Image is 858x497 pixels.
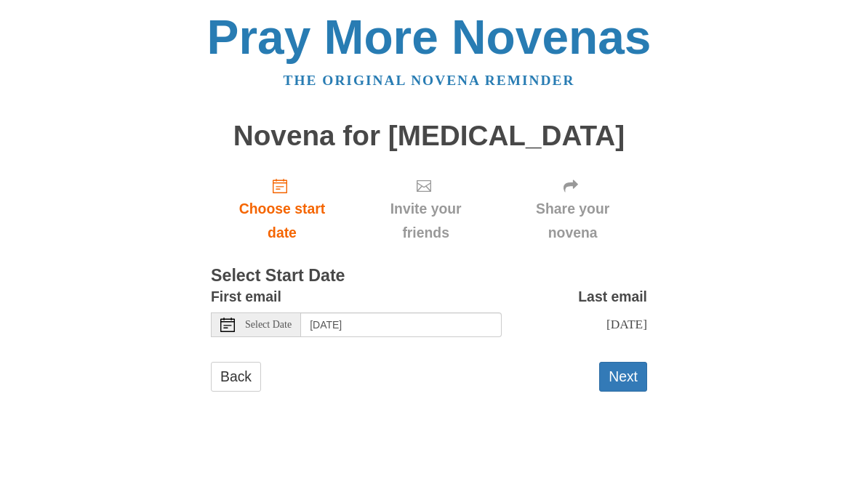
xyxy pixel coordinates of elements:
[498,166,647,252] div: Click "Next" to confirm your start date first.
[353,166,498,252] div: Click "Next" to confirm your start date first.
[578,285,647,309] label: Last email
[284,73,575,88] a: The original novena reminder
[211,285,281,309] label: First email
[207,10,651,64] a: Pray More Novenas
[225,197,339,245] span: Choose start date
[211,267,647,286] h3: Select Start Date
[211,362,261,392] a: Back
[245,320,292,330] span: Select Date
[606,317,647,331] span: [DATE]
[513,197,633,245] span: Share your novena
[368,197,484,245] span: Invite your friends
[599,362,647,392] button: Next
[211,121,647,152] h1: Novena for [MEDICAL_DATA]
[211,166,353,252] a: Choose start date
